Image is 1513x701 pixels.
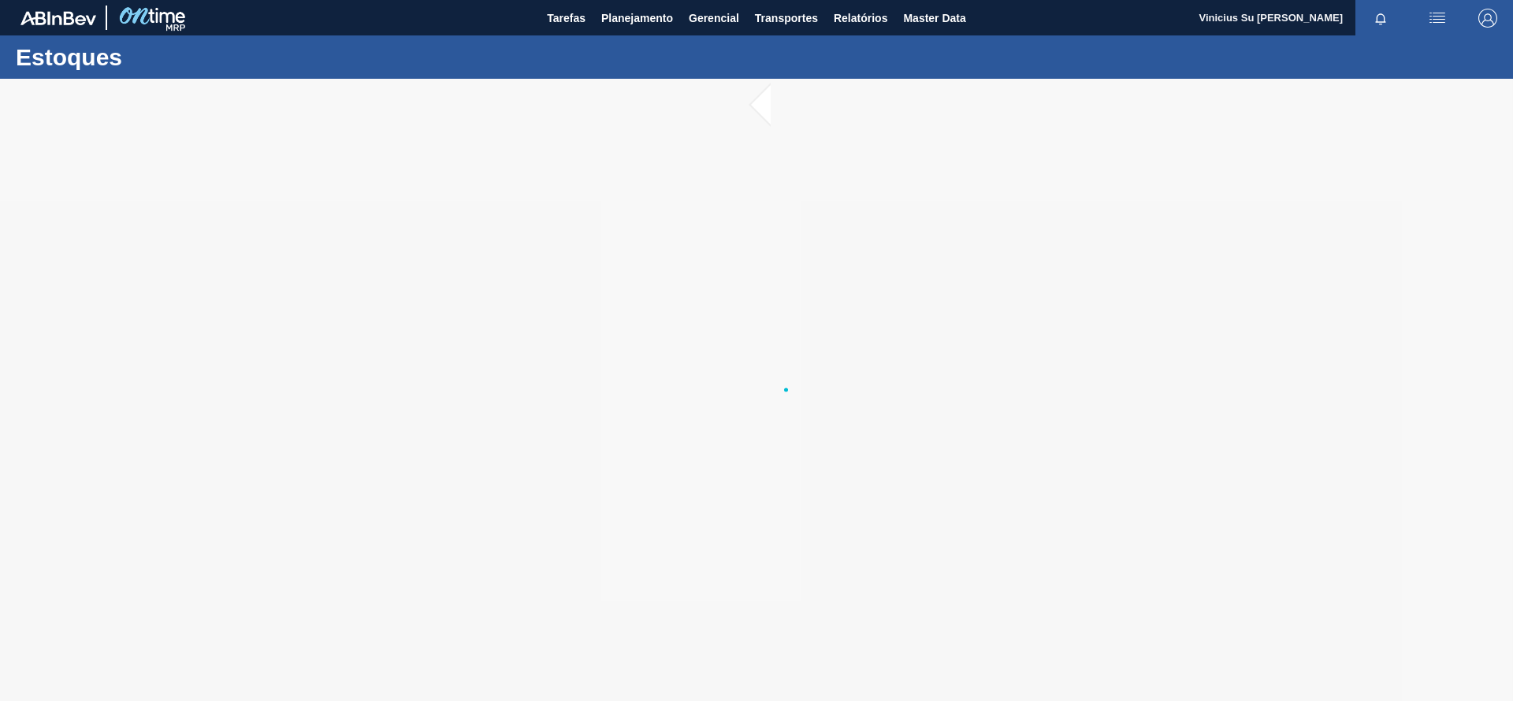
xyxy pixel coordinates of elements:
img: Logout [1478,9,1497,28]
span: Transportes [755,9,818,28]
button: Notificações [1355,7,1406,29]
span: Relatórios [834,9,887,28]
h1: Estoques [16,48,296,66]
span: Master Data [903,9,965,28]
img: TNhmsLtSVTkK8tSr43FrP2fwEKptu5GPRR3wAAAABJRU5ErkJggg== [20,11,96,25]
span: Gerencial [689,9,739,28]
span: Planejamento [601,9,673,28]
img: userActions [1428,9,1447,28]
span: Tarefas [547,9,585,28]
